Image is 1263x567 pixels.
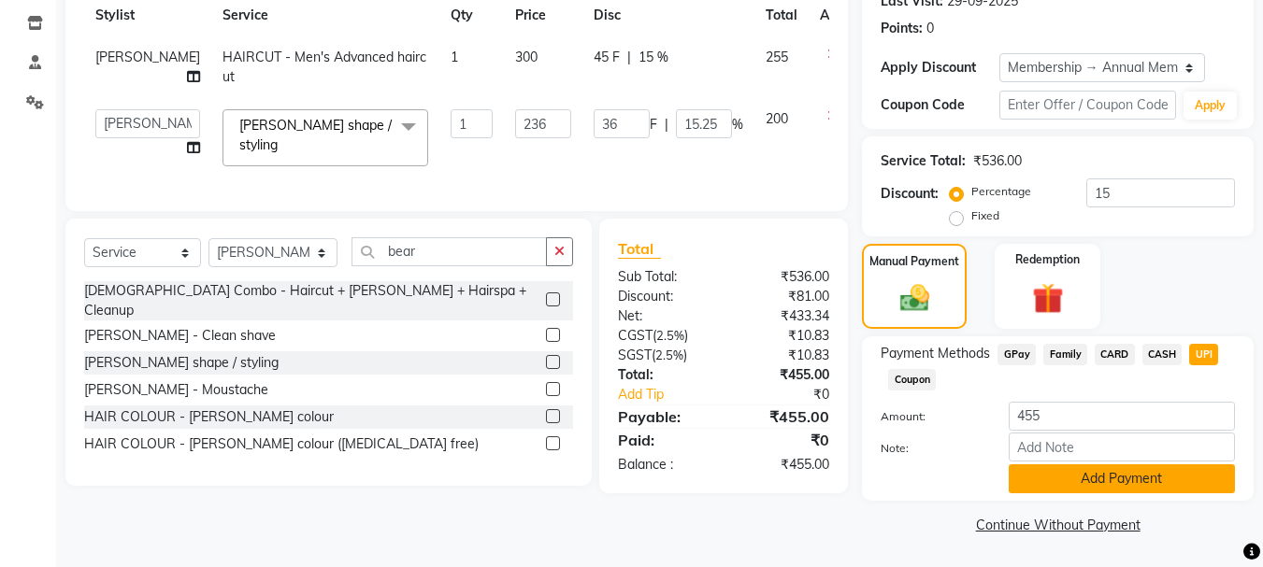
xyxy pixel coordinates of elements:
span: CGST [618,327,653,344]
div: ₹455.00 [724,365,843,385]
div: Sub Total: [604,267,724,287]
div: Payable: [604,405,724,428]
label: Amount: [867,408,994,425]
a: Continue Without Payment [866,516,1250,535]
div: ₹455.00 [724,455,843,475]
span: 15 % [639,48,668,67]
span: % [732,115,743,135]
label: Redemption [1015,251,1080,268]
span: CASH [1142,344,1183,365]
div: Service Total: [881,151,966,171]
div: ₹0 [724,429,843,451]
img: _gift.svg [1023,279,1073,318]
label: Manual Payment [869,253,959,270]
div: 0 [926,19,934,38]
div: ( ) [604,326,724,346]
span: SGST [618,347,652,363]
input: Enter Offer / Coupon Code [999,91,1176,120]
div: Apply Discount [881,58,998,78]
span: 200 [766,110,788,127]
span: | [627,48,631,67]
div: Paid: [604,429,724,451]
input: Search or Scan [352,237,547,266]
span: Payment Methods [881,344,990,363]
div: ₹455.00 [724,405,843,428]
div: Total: [604,365,724,385]
input: Add Note [1009,432,1235,461]
a: Add Tip [604,385,743,404]
div: [DEMOGRAPHIC_DATA] Combo - Haircut + [PERSON_NAME] + Hairspa + Cleanup [84,281,538,320]
span: 255 [766,49,788,65]
span: UPI [1189,344,1218,365]
div: HAIR COLOUR - [PERSON_NAME] colour ([MEDICAL_DATA] free) [84,434,479,454]
div: [PERSON_NAME] shape / styling [84,353,279,373]
button: Apply [1184,92,1237,120]
div: ₹81.00 [724,287,843,306]
div: ( ) [604,346,724,365]
span: 45 F [594,48,620,67]
span: 1 [451,49,458,65]
span: 2.5% [655,347,683,362]
span: Coupon [888,369,936,390]
div: Discount: [881,184,939,204]
span: Family [1043,344,1087,365]
label: Percentage [971,183,1031,200]
span: | [665,115,668,135]
div: [PERSON_NAME] - Clean shave [84,326,276,346]
span: 2.5% [656,328,684,343]
div: Net: [604,306,724,326]
span: Total [618,239,661,259]
div: ₹0 [744,385,844,404]
div: ₹10.83 [724,346,843,365]
label: Fixed [971,207,999,224]
img: _cash.svg [891,281,939,315]
span: GPay [997,344,1036,365]
div: [PERSON_NAME] - Moustache [84,380,268,400]
div: Balance : [604,455,724,475]
span: [PERSON_NAME] shape / styling [239,117,392,153]
input: Amount [1009,402,1235,431]
div: Points: [881,19,923,38]
span: 300 [515,49,538,65]
span: F [650,115,657,135]
div: ₹433.34 [724,306,843,326]
label: Note: [867,440,994,457]
span: [PERSON_NAME] [95,49,200,65]
div: ₹536.00 [973,151,1022,171]
button: Add Payment [1009,464,1235,493]
span: CARD [1095,344,1135,365]
span: HAIRCUT - Men's Advanced haircut [222,49,426,85]
div: ₹10.83 [724,326,843,346]
div: Coupon Code [881,95,998,115]
div: HAIR COLOUR - [PERSON_NAME] colour [84,407,334,427]
div: Discount: [604,287,724,306]
a: x [278,136,286,153]
div: ₹536.00 [724,267,843,287]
